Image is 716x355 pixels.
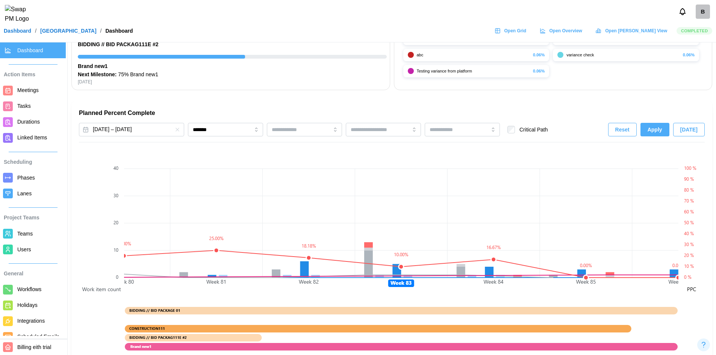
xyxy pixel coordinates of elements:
[683,52,695,58] div: 0.06%
[640,123,669,136] button: Apply
[78,71,117,77] strong: Next Milestone:
[35,28,36,33] div: /
[490,25,532,36] a: Open Grid
[17,231,33,237] span: Teams
[648,123,662,136] span: Apply
[676,5,689,18] button: Notifications
[417,68,530,74] div: Testing variance from platform
[17,103,31,109] span: Tasks
[536,25,588,36] a: Open Overview
[533,52,545,58] div: 0.06%
[615,123,630,136] span: Reset
[78,79,387,86] div: [DATE]
[17,334,59,340] span: Scheduled Emails
[78,71,387,79] div: 75% Brand new1
[78,41,387,49] div: BIDDING // BID PACKAG111E #2
[605,26,667,36] span: Open [PERSON_NAME] View
[5,5,35,24] img: Swap PM Logo
[100,28,102,33] div: /
[696,5,710,19] a: billingcheck4
[17,286,41,292] span: Workflows
[78,62,387,71] div: Brand new1
[17,246,31,252] span: Users
[17,190,32,196] span: Lanes
[592,25,673,36] a: Open [PERSON_NAME] View
[673,123,705,136] button: [DATE]
[79,123,184,136] button: Feb 26, 2024 – Jun 19, 2030
[17,318,45,324] span: Integrations
[549,26,582,36] span: Open Overview
[608,123,637,136] button: Reset
[4,28,31,33] a: Dashboard
[17,119,40,125] span: Durations
[504,26,527,36] span: Open Grid
[533,68,545,74] div: 0.06%
[106,28,133,33] div: Dashboard
[566,52,680,58] div: variance check
[17,344,51,350] span: Billing eith trial
[17,175,35,181] span: Phases
[17,134,47,140] span: Linked Items
[417,52,530,58] div: abc
[17,302,38,308] span: Holidays
[681,27,708,34] span: Completed
[17,87,39,93] span: Meetings
[696,5,710,19] div: B
[515,126,548,133] label: Critical Path
[680,123,698,136] span: [DATE]
[79,109,705,117] h2: Planned Percent Complete
[40,28,97,33] a: [GEOGRAPHIC_DATA]
[17,47,43,53] span: Dashboard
